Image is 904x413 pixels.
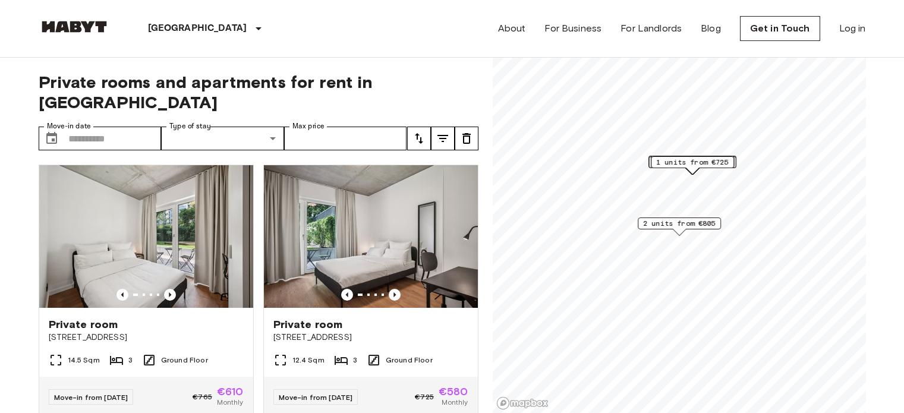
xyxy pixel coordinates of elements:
span: €765 [193,392,212,402]
span: Monthly [217,397,243,408]
span: €610 [217,386,244,397]
span: 1 units from €725 [656,157,729,168]
div: Map marker [638,217,721,236]
a: About [498,21,526,36]
div: Map marker [648,156,736,174]
a: For Business [544,21,601,36]
a: Get in Touch [740,16,820,41]
button: Previous image [341,289,353,301]
span: Private room [49,317,118,332]
span: Ground Floor [161,355,208,365]
button: Previous image [164,289,176,301]
label: Max price [292,121,325,131]
span: €580 [439,386,468,397]
span: [STREET_ADDRESS] [273,332,468,343]
a: Log in [839,21,866,36]
button: tune [407,127,431,150]
span: Move-in from [DATE] [54,393,128,402]
span: Private room [273,317,343,332]
span: 14.5 Sqm [68,355,100,365]
button: Choose date [40,127,64,150]
div: Map marker [651,156,734,175]
a: For Landlords [620,21,682,36]
a: Blog [701,21,721,36]
span: 3 [353,355,357,365]
span: 12.4 Sqm [292,355,325,365]
span: 3 [128,355,133,365]
button: tune [455,127,478,150]
label: Move-in date [47,121,91,131]
button: Previous image [389,289,401,301]
span: Private rooms and apartments for rent in [GEOGRAPHIC_DATA] [39,72,478,112]
div: Map marker [651,156,734,174]
span: €725 [415,392,434,402]
a: Mapbox logo [496,396,549,410]
span: Monthly [442,397,468,408]
div: Map marker [648,156,736,175]
span: 2 units from €805 [643,218,716,229]
img: Marketing picture of unit DE-01-259-004-01Q [39,165,253,308]
button: Previous image [116,289,128,301]
label: Type of stay [169,121,211,131]
span: Move-in from [DATE] [279,393,353,402]
img: Habyt [39,21,110,33]
button: tune [431,127,455,150]
span: [STREET_ADDRESS] [49,332,244,343]
span: Ground Floor [386,355,433,365]
p: [GEOGRAPHIC_DATA] [148,21,247,36]
img: Marketing picture of unit DE-01-259-004-03Q [264,165,478,308]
